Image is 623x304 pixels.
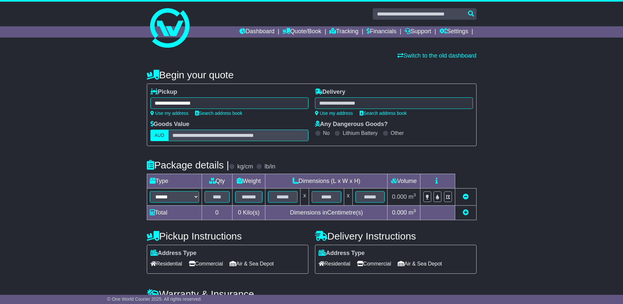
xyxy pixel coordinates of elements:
span: Commercial [357,259,391,269]
label: lb/in [264,163,275,170]
td: 0 [202,206,232,220]
span: m [409,209,416,216]
a: Use my address [150,111,189,116]
td: Total [147,206,202,220]
label: kg/cm [237,163,253,170]
label: Any Dangerous Goods? [315,121,388,128]
label: Goods Value [150,121,189,128]
span: Air & Sea Depot [398,259,442,269]
td: x [344,189,352,206]
td: Dimensions in Centimetre(s) [265,206,388,220]
h4: Warranty & Insurance [147,289,477,299]
span: m [409,193,416,200]
sup: 3 [413,192,416,197]
span: Commercial [189,259,223,269]
a: Support [405,26,431,38]
span: 0 [238,209,241,216]
a: Financials [367,26,396,38]
a: Tracking [329,26,358,38]
h4: Pickup Instructions [147,231,308,241]
a: Search address book [360,111,407,116]
label: Other [391,130,404,136]
label: Address Type [319,250,365,257]
span: Residential [150,259,182,269]
td: x [300,189,309,206]
label: Lithium Battery [343,130,378,136]
td: Weight [232,174,265,189]
label: Pickup [150,89,177,96]
h4: Begin your quote [147,69,477,80]
sup: 3 [413,208,416,213]
a: Dashboard [239,26,275,38]
td: Qty [202,174,232,189]
span: 0.000 [392,209,407,216]
td: Volume [388,174,420,189]
td: Type [147,174,202,189]
a: Settings [439,26,468,38]
label: No [323,130,330,136]
label: Delivery [315,89,345,96]
a: Search address book [195,111,242,116]
a: Use my address [315,111,353,116]
span: © One World Courier 2025. All rights reserved. [107,296,202,302]
span: 0.000 [392,193,407,200]
h4: Delivery Instructions [315,231,477,241]
span: Residential [319,259,350,269]
h4: Package details | [147,160,229,170]
a: Remove this item [463,193,469,200]
td: Dimensions (L x W x H) [265,174,388,189]
label: Address Type [150,250,197,257]
a: Quote/Book [282,26,321,38]
span: Air & Sea Depot [230,259,274,269]
td: Kilo(s) [232,206,265,220]
a: Add new item [463,209,469,216]
label: AUD [150,130,169,141]
a: Switch to the old dashboard [397,52,476,59]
